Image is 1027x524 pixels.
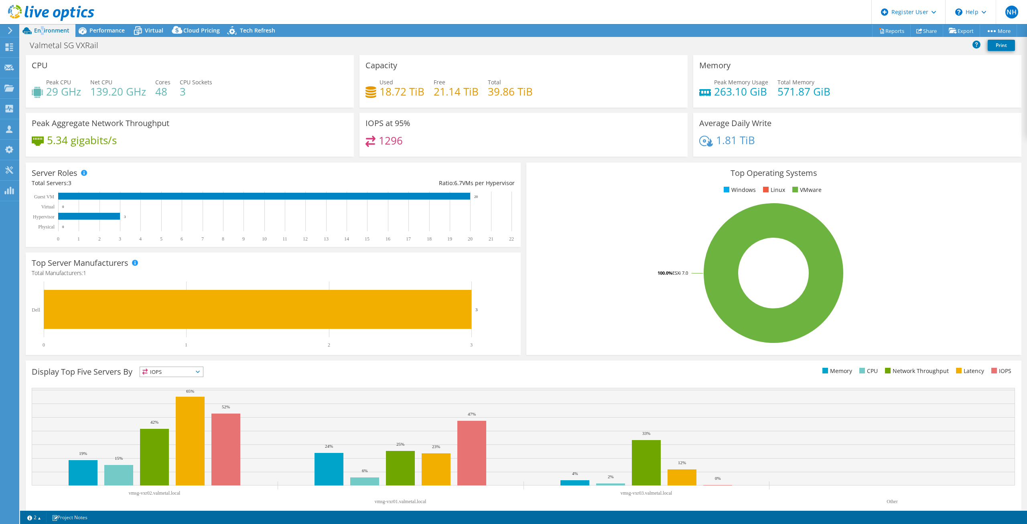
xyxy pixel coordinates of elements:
text: 17 [406,236,411,242]
span: Cloud Pricing [183,27,220,34]
tspan: 100.0% [658,270,672,276]
a: Print [988,40,1015,51]
a: Reports [872,24,911,37]
h4: 571.87 GiB [777,87,830,96]
h3: Server Roles [32,169,77,177]
h3: Top Server Manufacturers [32,259,128,267]
text: 0 [62,205,64,209]
text: 23% [432,444,440,449]
text: 15 [365,236,369,242]
text: 7 [201,236,204,242]
text: 2 [98,236,101,242]
h4: 1.81 TiB [716,136,755,145]
svg: \n [955,8,962,16]
text: 14 [344,236,349,242]
text: 11 [282,236,287,242]
text: 1 [185,342,187,348]
span: Environment [34,27,69,34]
text: 20 [474,195,478,199]
text: Physical [38,224,55,230]
h4: 139.20 GHz [90,87,146,96]
h4: 18.72 TiB [380,87,424,96]
li: IOPS [989,367,1011,375]
text: 20 [468,236,473,242]
h3: IOPS at 95% [365,119,410,128]
text: 18 [427,236,432,242]
text: 2% [608,474,614,479]
span: 3 [68,179,71,187]
text: Hypervisor [33,214,55,220]
text: 3 [470,342,473,348]
text: Virtual [41,204,55,210]
span: Free [434,78,445,86]
text: 0 [62,225,64,229]
span: Used [380,78,393,86]
h3: Peak Aggregate Network Throughput [32,119,169,128]
li: Memory [820,367,852,375]
a: More [980,24,1017,37]
h3: Top Operating Systems [532,169,1015,177]
a: Project Notes [46,512,93,522]
span: Tech Refresh [240,27,275,34]
span: Performance [89,27,125,34]
li: Windows [722,186,756,194]
li: Linux [761,186,785,194]
text: 12% [678,460,686,465]
li: VMware [790,186,822,194]
text: 10 [262,236,267,242]
text: 16 [386,236,390,242]
text: 12 [303,236,308,242]
span: IOPS [140,367,203,377]
span: NH [1005,6,1018,18]
h1: Valmetal SG VXRail [26,41,111,50]
span: Peak CPU [46,78,71,86]
h3: CPU [32,61,48,70]
h4: 1296 [379,136,403,145]
span: Total [488,78,501,86]
h4: 39.86 TiB [488,87,533,96]
h4: Total Manufacturers: [32,269,515,277]
span: Peak Memory Usage [714,78,768,86]
text: 33% [642,431,650,436]
text: 25% [396,442,404,447]
text: 2 [328,342,330,348]
text: 4% [572,471,578,476]
text: 6% [362,468,368,473]
text: 5 [160,236,162,242]
span: 6.7 [454,179,462,187]
text: vmsg-vxr01.valmetal.local [375,499,426,504]
text: 24% [325,444,333,449]
h3: Average Daily Write [699,119,771,128]
text: vmsg-vxr02.valmetal.local [129,490,181,496]
li: Latency [954,367,984,375]
li: CPU [857,367,878,375]
text: 3 [475,307,478,312]
h4: 3 [180,87,212,96]
text: 0 [57,236,59,242]
h4: 48 [155,87,170,96]
text: 65% [186,389,194,394]
h3: Capacity [365,61,397,70]
h4: 29 GHz [46,87,81,96]
h4: 21.14 TiB [434,87,479,96]
text: Guest VM [34,194,54,200]
span: CPU Sockets [180,78,212,86]
text: 3 [124,215,126,219]
text: 47% [468,412,476,416]
text: 6 [181,236,183,242]
text: 22 [509,236,514,242]
span: Total Memory [777,78,814,86]
h4: 5.34 gigabits/s [47,136,117,145]
text: 15% [115,456,123,461]
span: 1 [83,269,86,277]
text: 21 [489,236,493,242]
text: 1 [77,236,80,242]
text: 42% [150,420,158,424]
text: vmsg-vxr03.valmetal.local [621,490,672,496]
h4: 263.10 GiB [714,87,768,96]
div: Total Servers: [32,179,273,188]
span: Net CPU [90,78,112,86]
text: 3 [119,236,121,242]
text: 52% [222,404,230,409]
tspan: ESXi 7.0 [672,270,688,276]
